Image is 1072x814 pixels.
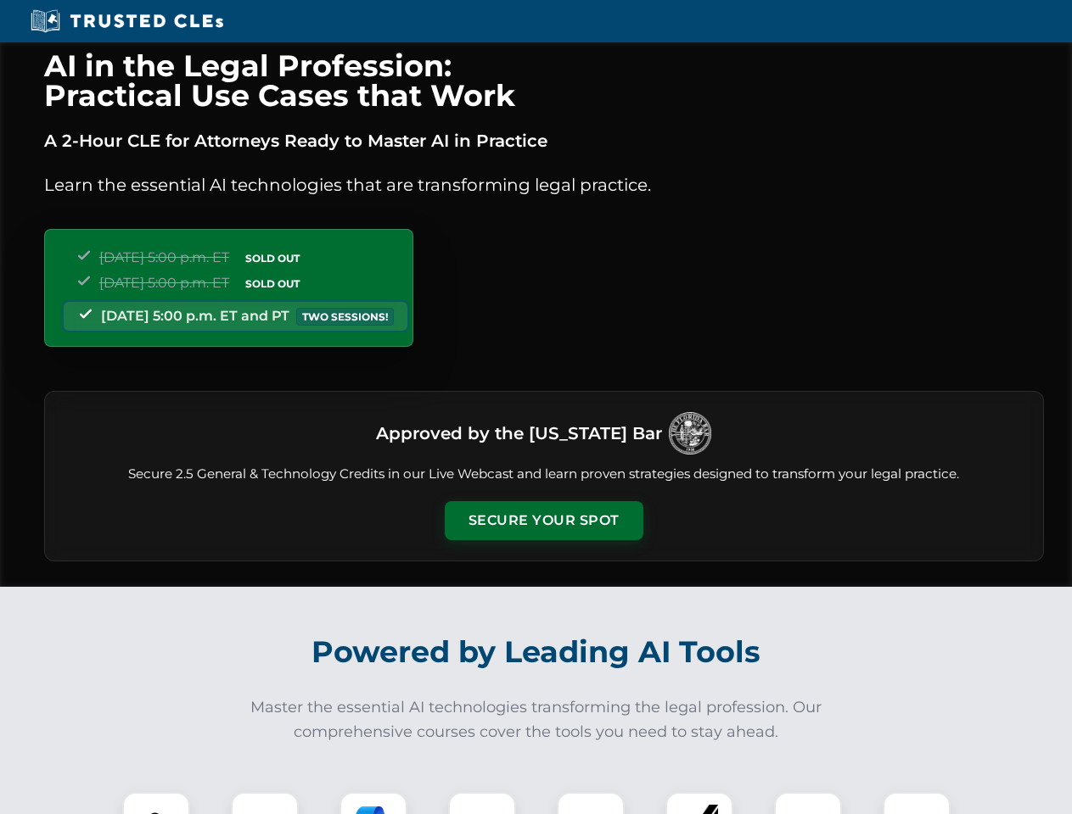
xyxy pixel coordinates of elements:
p: A 2-Hour CLE for Attorneys Ready to Master AI in Practice [44,127,1044,154]
p: Master the essential AI technologies transforming the legal profession. Our comprehensive courses... [239,695,833,744]
button: Secure Your Spot [445,501,643,540]
span: [DATE] 5:00 p.m. ET [99,275,229,291]
span: SOLD OUT [239,249,306,267]
h3: Approved by the [US_STATE] Bar [376,418,662,449]
p: Secure 2.5 General & Technology Credits in our Live Webcast and learn proven strategies designed ... [65,465,1023,484]
p: Learn the essential AI technologies that are transforming legal practice. [44,171,1044,198]
img: Logo [669,412,711,454]
span: [DATE] 5:00 p.m. ET [99,249,229,265]
span: SOLD OUT [239,275,306,293]
img: Trusted CLEs [25,8,228,34]
h2: Powered by Leading AI Tools [66,622,1007,682]
h1: AI in the Legal Profession: Practical Use Cases that Work [44,51,1044,110]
